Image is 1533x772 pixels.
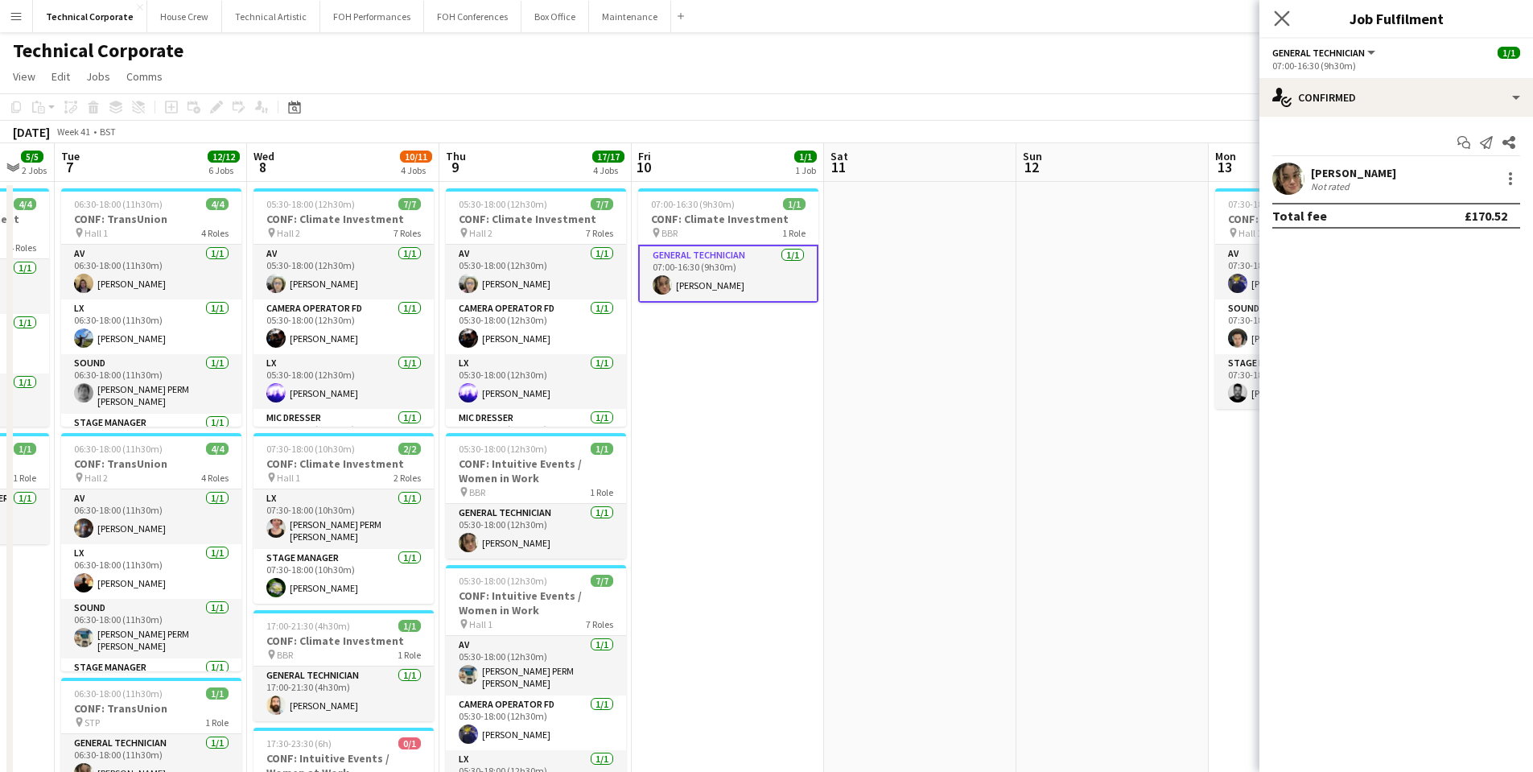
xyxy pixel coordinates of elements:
app-job-card: 07:30-18:00 (10h30m)3/3CONF: MusicAlly Hall 13 RolesAV1/107:30-18:00 (10h30m)[PERSON_NAME]Sound1/... [1215,188,1395,409]
span: 1/1 [794,151,817,163]
div: 05:30-18:00 (12h30m)7/7CONF: Climate Investment Hall 27 RolesAV1/105:30-18:00 (12h30m)[PERSON_NAM... [446,188,626,427]
span: 0/1 [398,737,421,749]
app-card-role: LX1/107:30-18:00 (10h30m)[PERSON_NAME] PERM [PERSON_NAME] [253,489,434,549]
span: 06:30-18:00 (11h30m) [74,443,163,455]
span: 11 [828,158,848,176]
span: 7 Roles [586,618,613,630]
span: 05:30-18:00 (12h30m) [459,198,547,210]
div: 6 Jobs [208,164,239,176]
app-job-card: 05:30-18:00 (12h30m)7/7CONF: Climate Investment Hall 27 RolesAV1/105:30-18:00 (12h30m)[PERSON_NAM... [253,188,434,427]
span: 13 [1213,158,1236,176]
button: FOH Performances [320,1,424,32]
span: 1/1 [1498,47,1520,59]
span: Hall 1 [277,472,300,484]
span: 06:30-18:00 (11h30m) [74,687,163,700]
app-job-card: 17:00-21:30 (4h30m)1/1CONF: Climate Investment BBR1 RoleGeneral Technician1/117:00-21:30 (4h30m)[... [253,610,434,721]
span: 07:00-16:30 (9h30m) [651,198,735,210]
span: BBR [661,227,678,239]
app-card-role: Stage Manager1/1 [61,658,241,713]
h3: CONF: Climate Investment [446,212,626,226]
span: 7/7 [591,198,613,210]
span: 2 Roles [394,472,421,484]
div: 07:30-18:00 (10h30m)2/2CONF: Climate Investment Hall 12 RolesLX1/107:30-18:00 (10h30m)[PERSON_NAM... [253,433,434,604]
app-card-role: Mic Dresser1/105:30-18:00 (12h30m) [253,409,434,464]
span: Sun [1023,149,1042,163]
div: 07:00-16:30 (9h30m) [1272,60,1520,72]
h3: CONF: Intuitive Events / Women in Work [446,456,626,485]
app-card-role: General Technician1/105:30-18:00 (12h30m)[PERSON_NAME] [446,504,626,559]
span: 06:30-18:00 (11h30m) [74,198,163,210]
span: 4 Roles [9,242,36,254]
div: 2 Jobs [22,164,47,176]
span: Tue [61,149,80,163]
app-card-role: General Technician1/107:00-16:30 (9h30m)[PERSON_NAME] [638,245,818,303]
span: Hall 2 [469,227,492,239]
h3: CONF: TransUnion [61,456,241,471]
div: 07:00-16:30 (9h30m)1/1CONF: Climate Investment BBR1 RoleGeneral Technician1/107:00-16:30 (9h30m)[... [638,188,818,303]
div: Not rated [1311,180,1353,192]
div: [DATE] [13,124,50,140]
button: House Crew [147,1,222,32]
h3: CONF: TransUnion [61,212,241,226]
span: Hall 1 [84,227,108,239]
span: 4 Roles [201,227,229,239]
div: 06:30-18:00 (11h30m)4/4CONF: TransUnion Hall 24 RolesAV1/106:30-18:00 (11h30m)[PERSON_NAME]LX1/10... [61,433,241,671]
span: 7 Roles [394,227,421,239]
span: 4 Roles [201,472,229,484]
button: Box Office [521,1,589,32]
app-card-role: LX1/105:30-18:00 (12h30m)[PERSON_NAME] [446,354,626,409]
div: Confirmed [1259,78,1533,117]
app-card-role: Camera Operator FD1/105:30-18:00 (12h30m)[PERSON_NAME] [446,299,626,354]
button: Technical Artistic [222,1,320,32]
app-card-role: LX1/105:30-18:00 (12h30m)[PERSON_NAME] [253,354,434,409]
span: 05:30-18:00 (12h30m) [266,198,355,210]
span: Mon [1215,149,1236,163]
h3: CONF: Intuitive Events / Women in Work [446,588,626,617]
span: 9 [443,158,466,176]
span: 1 Role [398,649,421,661]
span: View [13,69,35,84]
span: Thu [446,149,466,163]
span: Sat [830,149,848,163]
span: 1/1 [206,687,229,700]
a: Jobs [80,66,117,87]
span: Week 41 [53,126,93,138]
app-card-role: Camera Operator FD1/105:30-18:00 (12h30m)[PERSON_NAME] [253,299,434,354]
div: £170.52 [1465,208,1507,224]
app-card-role: Stage Manager1/107:30-18:00 (10h30m)[PERSON_NAME] [253,549,434,604]
span: 2/2 [398,443,421,455]
span: 1/1 [398,620,421,632]
app-card-role: Mic Dresser1/105:30-18:00 (12h30m) [446,409,626,464]
div: 4 Jobs [593,164,624,176]
span: 07:30-18:00 (10h30m) [1228,198,1317,210]
app-card-role: General Technician1/117:00-21:30 (4h30m)[PERSON_NAME] [253,667,434,721]
span: 12 [1020,158,1042,176]
div: 4 Jobs [401,164,431,176]
span: 05:30-18:00 (12h30m) [459,443,547,455]
app-card-role: AV1/105:30-18:00 (12h30m)[PERSON_NAME] [253,245,434,299]
div: 1 Job [795,164,816,176]
app-card-role: Sound1/106:30-18:00 (11h30m)[PERSON_NAME] PERM [PERSON_NAME] [61,599,241,658]
app-job-card: 06:30-18:00 (11h30m)4/4CONF: TransUnion Hall 14 RolesAV1/106:30-18:00 (11h30m)[PERSON_NAME]LX1/10... [61,188,241,427]
button: General Technician [1272,47,1378,59]
app-card-role: LX1/106:30-18:00 (11h30m)[PERSON_NAME] [61,544,241,599]
span: 1/1 [591,443,613,455]
app-card-role: AV1/105:30-18:00 (12h30m)[PERSON_NAME] PERM [PERSON_NAME] [446,636,626,696]
span: 17:30-23:30 (6h) [266,737,332,749]
div: [PERSON_NAME] [1311,166,1396,180]
span: 8 [251,158,274,176]
span: General Technician [1272,47,1365,59]
span: Hall 1 [1238,227,1262,239]
h3: CONF: Climate Investment [253,456,434,471]
div: Total fee [1272,208,1327,224]
span: Hall 2 [277,227,300,239]
app-job-card: 05:30-18:00 (12h30m)1/1CONF: Intuitive Events / Women in Work BBR1 RoleGeneral Technician1/105:30... [446,433,626,559]
span: 4/4 [14,198,36,210]
h3: CONF: Climate Investment [253,634,434,648]
span: 7/7 [591,575,613,587]
span: 1/1 [14,443,36,455]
